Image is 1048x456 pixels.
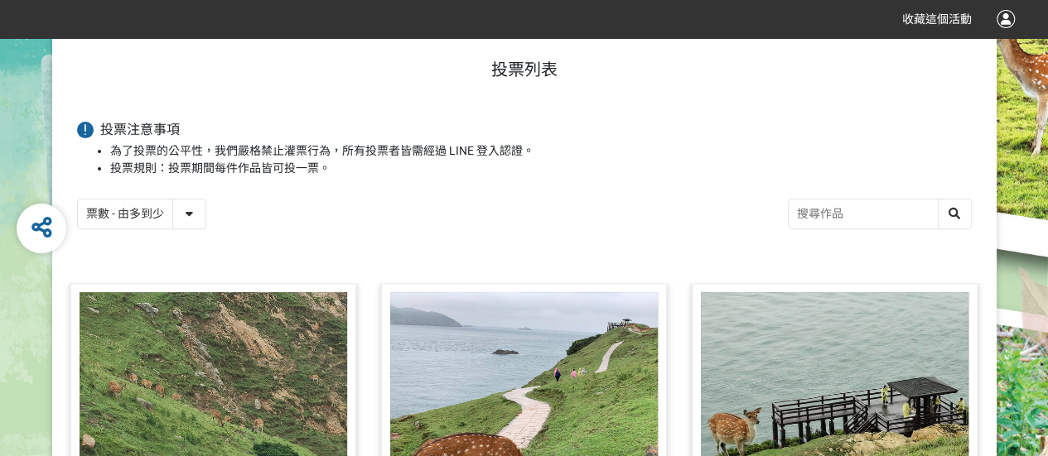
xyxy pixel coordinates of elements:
span: 投票注意事項 [100,122,180,137]
span: 收藏這個活動 [902,12,972,26]
input: 搜尋作品 [789,199,971,228]
li: 為了投票的公平性，我們嚴格禁止灌票行為，所有投票者皆需經過 LINE 登入認證。 [110,142,972,160]
h1: 投票列表 [77,60,972,79]
li: 投票規則：投票期間每件作品皆可投一票。 [110,160,972,177]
